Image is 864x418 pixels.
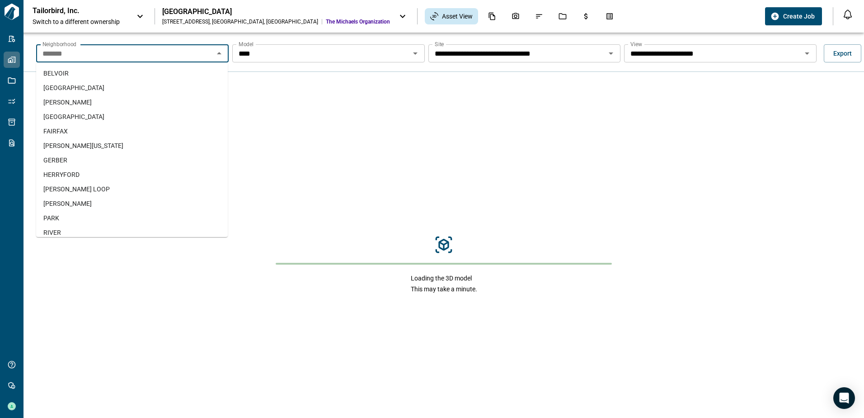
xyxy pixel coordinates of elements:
span: Asset View [442,12,473,21]
span: The Michaels Organization [326,18,390,25]
div: Open Intercom Messenger [833,387,855,409]
span: [PERSON_NAME] LOOP [43,185,110,194]
button: Create Job [765,7,822,25]
span: Loading the 3D model [411,274,477,283]
button: Open [801,47,813,60]
div: [GEOGRAPHIC_DATA] [162,7,390,16]
button: Open [409,47,422,60]
span: [PERSON_NAME][US_STATE] [43,141,123,150]
div: Issues & Info [530,9,549,24]
button: Open [605,47,617,60]
span: BELVOIR [43,69,69,78]
button: Close [213,47,225,60]
span: Export [833,49,852,58]
div: Jobs [553,9,572,24]
button: Export [824,44,861,62]
span: [GEOGRAPHIC_DATA] [43,112,104,121]
span: PARK [43,214,59,223]
label: Site [435,40,444,48]
span: Create Job [783,12,815,21]
span: FAIRFAX [43,127,68,136]
label: Model [239,40,254,48]
p: Tailorbird, Inc. [33,6,114,15]
span: RIVER [43,228,61,237]
span: GERBER [43,156,67,165]
div: Budgets [577,9,596,24]
div: Takeoff Center [600,9,619,24]
div: [STREET_ADDRESS] , [GEOGRAPHIC_DATA] , [GEOGRAPHIC_DATA] [162,18,318,25]
span: [PERSON_NAME] [43,98,92,107]
div: Documents [483,9,502,24]
label: View [630,40,642,48]
div: Asset View [425,8,478,24]
button: Open notification feed [841,7,855,22]
div: Photos [506,9,525,24]
span: This may take a minute. [411,285,477,294]
span: Switch to a different ownership [33,17,127,26]
label: Neighborhood [42,40,76,48]
span: HERRYFORD [43,170,80,179]
span: [GEOGRAPHIC_DATA] [43,83,104,92]
span: [PERSON_NAME] [43,199,92,208]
